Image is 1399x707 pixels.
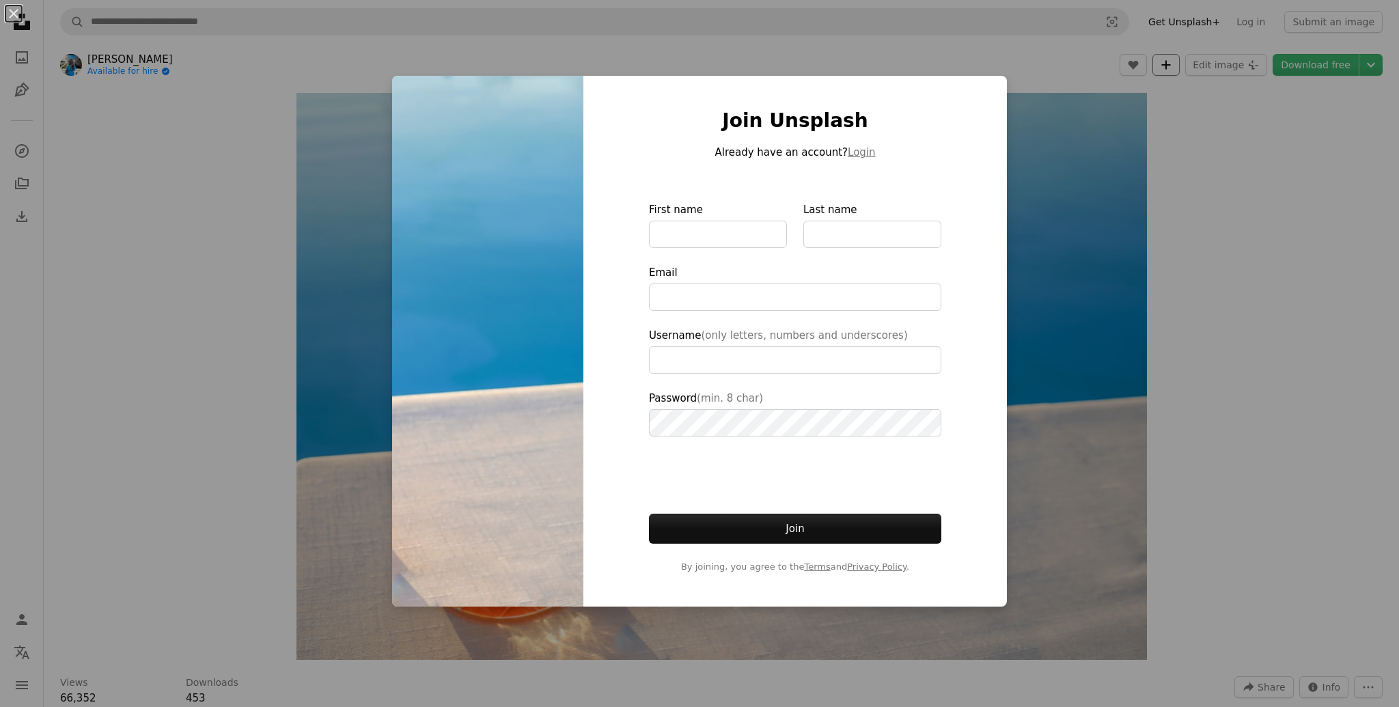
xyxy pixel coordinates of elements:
[649,560,941,574] span: By joining, you agree to the and .
[649,221,787,248] input: First name
[804,562,830,572] a: Terms
[649,390,941,436] label: Password
[701,329,907,342] span: (only letters, numbers and underscores)
[649,264,941,311] label: Email
[803,221,941,248] input: Last name
[649,109,941,133] h1: Join Unsplash
[392,76,583,607] img: photo-1688126550447-504d3bbf8f96
[649,144,941,161] p: Already have an account?
[649,283,941,311] input: Email
[649,327,941,374] label: Username
[847,562,906,572] a: Privacy Policy
[848,144,875,161] button: Login
[649,514,941,544] button: Join
[697,392,763,404] span: (min. 8 char)
[803,202,941,248] label: Last name
[649,409,941,436] input: Password(min. 8 char)
[649,202,787,248] label: First name
[649,346,941,374] input: Username(only letters, numbers and underscores)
